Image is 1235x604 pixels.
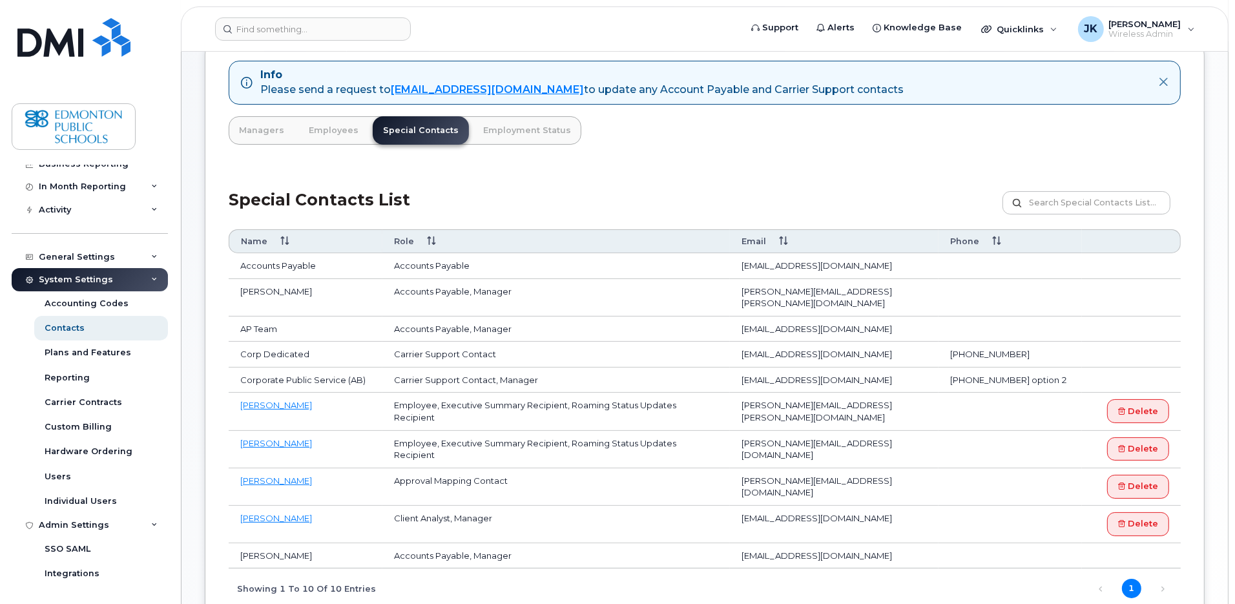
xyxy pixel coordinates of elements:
a: Support [742,15,807,41]
a: [PERSON_NAME] [240,513,312,523]
div: Jayson Kralkay [1069,16,1204,42]
td: [EMAIL_ADDRESS][DOMAIN_NAME] [730,253,939,279]
td: Approval Mapping Contact [382,468,730,506]
a: Delete [1107,437,1169,461]
a: [PERSON_NAME] [240,475,312,486]
td: Carrier Support Contact, Manager [382,368,730,393]
td: [EMAIL_ADDRESS][DOMAIN_NAME] [730,368,939,393]
a: Previous [1091,579,1110,599]
td: [PERSON_NAME] [229,543,382,569]
span: Quicklinks [997,24,1044,34]
span: Alerts [827,21,855,34]
strong: Info [260,68,282,81]
a: Managers [229,116,295,145]
td: [PERSON_NAME][EMAIL_ADDRESS][DOMAIN_NAME] [730,468,939,506]
a: Employees [298,116,369,145]
td: Accounts Payable, Manager [382,279,730,317]
a: [PERSON_NAME] [240,438,312,448]
td: [EMAIL_ADDRESS][DOMAIN_NAME] [730,543,939,569]
div: Showing 1 to 10 of 10 entries [229,577,376,599]
td: Accounts Payable [382,253,730,279]
th: Email: activate to sort column ascending [730,229,939,253]
a: Delete [1107,512,1169,536]
td: Accounts Payable [229,253,382,279]
td: Corp Dedicated [229,342,382,368]
td: [PERSON_NAME] [229,279,382,317]
div: Please send a request to to update any Account Payable and Carrier Support contacts [260,83,904,98]
td: [PERSON_NAME][EMAIL_ADDRESS][PERSON_NAME][DOMAIN_NAME] [730,393,939,430]
a: Employment Status [473,116,581,145]
a: Alerts [807,15,864,41]
span: JK [1084,21,1097,37]
th: Name: activate to sort column ascending [229,229,382,253]
h2: Special Contacts List [229,191,410,229]
td: [EMAIL_ADDRESS][DOMAIN_NAME] [730,342,939,368]
td: Employee, Executive Summary Recipient, Roaming Status Updates Recipient [382,431,730,468]
td: Client Analyst, Manager [382,506,730,543]
input: Find something... [215,17,411,41]
th: Role: activate to sort column ascending [382,229,730,253]
td: [PHONE_NUMBER] option 2 [939,368,1083,393]
a: Delete [1107,399,1169,423]
td: Employee, Executive Summary Recipient, Roaming Status Updates Recipient [382,393,730,430]
td: [EMAIL_ADDRESS][DOMAIN_NAME] [730,317,939,342]
td: Corporate Public Service (AB) [229,368,382,393]
span: [PERSON_NAME] [1109,19,1181,29]
a: [EMAIL_ADDRESS][DOMAIN_NAME] [391,83,584,96]
a: 1 [1122,579,1141,598]
td: [EMAIL_ADDRESS][DOMAIN_NAME] [730,506,939,543]
a: Special Contacts [373,116,469,145]
td: Carrier Support Contact [382,342,730,368]
a: Delete [1107,475,1169,499]
td: Accounts Payable, Manager [382,317,730,342]
a: Next [1153,579,1172,599]
span: Support [762,21,798,34]
a: [PERSON_NAME] [240,400,312,410]
a: Knowledge Base [864,15,971,41]
div: Quicklinks [972,16,1066,42]
td: [PHONE_NUMBER] [939,342,1083,368]
th: Phone: activate to sort column ascending [939,229,1083,253]
td: Accounts Payable, Manager [382,543,730,569]
td: [PERSON_NAME][EMAIL_ADDRESS][PERSON_NAME][DOMAIN_NAME] [730,279,939,317]
span: Wireless Admin [1109,29,1181,39]
span: Knowledge Base [884,21,962,34]
td: [PERSON_NAME][EMAIL_ADDRESS][DOMAIN_NAME] [730,431,939,468]
td: AP Team [229,317,382,342]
